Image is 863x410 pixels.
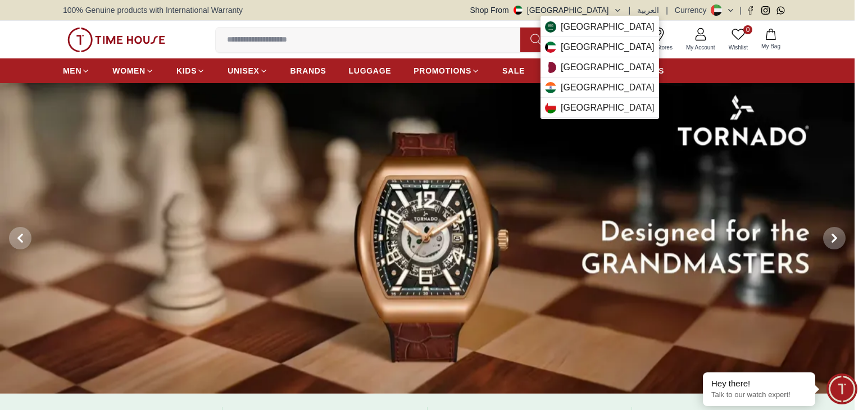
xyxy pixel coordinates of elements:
img: Oman [545,102,556,113]
span: [GEOGRAPHIC_DATA] [561,101,655,115]
span: [GEOGRAPHIC_DATA] [561,61,655,74]
img: Qatar [545,62,556,73]
span: [GEOGRAPHIC_DATA] [561,40,655,54]
span: [GEOGRAPHIC_DATA] [561,81,655,94]
img: Saudi Arabia [545,21,556,33]
div: Hey there! [711,378,807,389]
img: India [545,82,556,93]
img: Kuwait [545,42,556,53]
span: [GEOGRAPHIC_DATA] [561,20,655,34]
div: Chat Widget [826,373,857,404]
p: Talk to our watch expert! [711,390,807,400]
